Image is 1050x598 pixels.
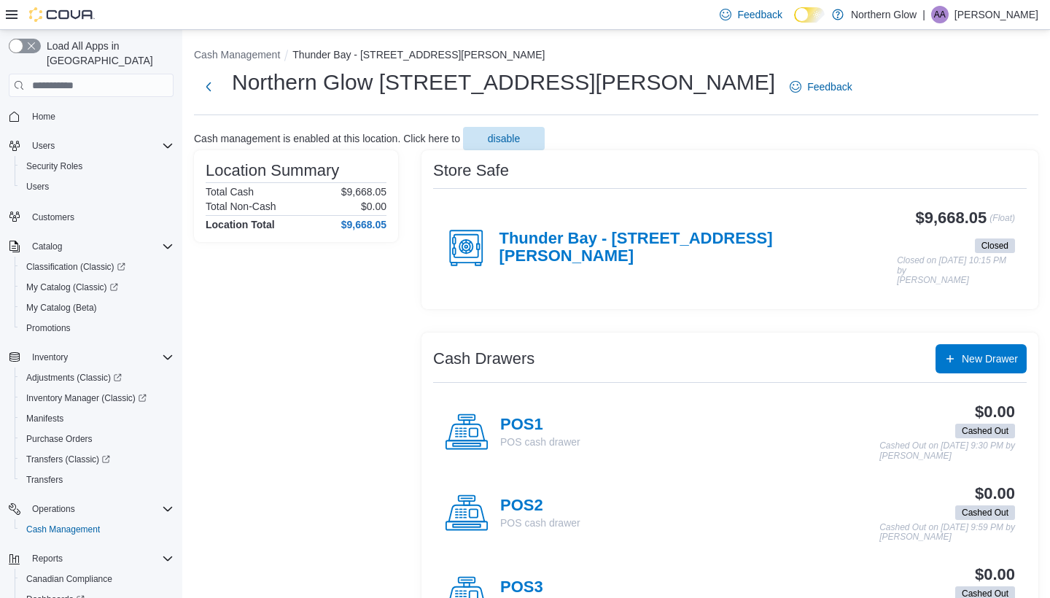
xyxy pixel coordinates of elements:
[962,424,1008,438] span: Cashed Out
[41,39,174,68] span: Load All Apps in [GEOGRAPHIC_DATA]
[499,230,898,266] h4: Thunder Bay - [STREET_ADDRESS][PERSON_NAME]
[15,408,179,429] button: Manifests
[3,499,179,519] button: Operations
[433,162,509,179] h3: Store Safe
[20,158,88,175] a: Security Roles
[737,7,782,22] span: Feedback
[954,6,1038,23] p: [PERSON_NAME]
[955,505,1015,520] span: Cashed Out
[936,344,1027,373] button: New Drawer
[361,201,386,212] p: $0.00
[500,435,580,449] p: POS cash drawer
[15,470,179,490] button: Transfers
[851,6,917,23] p: Northern Glow
[15,277,179,298] a: My Catalog (Classic)
[26,261,125,273] span: Classification (Classic)
[194,47,1038,65] nav: An example of EuiBreadcrumbs
[15,176,179,197] button: Users
[934,6,946,23] span: AA
[879,523,1015,543] p: Cashed Out on [DATE] 9:59 PM by [PERSON_NAME]
[32,553,63,564] span: Reports
[341,186,386,198] p: $9,668.05
[26,433,93,445] span: Purchase Orders
[981,239,1008,252] span: Closed
[26,181,49,193] span: Users
[26,349,174,366] span: Inventory
[232,68,775,97] h1: Northern Glow [STREET_ADDRESS][PERSON_NAME]
[962,352,1018,366] span: New Drawer
[500,516,580,530] p: POS cash drawer
[488,131,520,146] span: disable
[26,500,81,518] button: Operations
[20,471,174,489] span: Transfers
[15,368,179,388] a: Adjustments (Classic)
[20,158,174,175] span: Security Roles
[32,503,75,515] span: Operations
[975,485,1015,502] h3: $0.00
[206,162,339,179] h3: Location Summary
[975,566,1015,583] h3: $0.00
[26,550,174,567] span: Reports
[20,178,55,195] a: Users
[433,350,534,368] h3: Cash Drawers
[955,424,1015,438] span: Cashed Out
[784,72,857,101] a: Feedback
[931,6,949,23] div: Alison Albert
[15,449,179,470] a: Transfers (Classic)
[3,548,179,569] button: Reports
[26,322,71,334] span: Promotions
[26,500,174,518] span: Operations
[794,7,825,23] input: Dark Mode
[194,133,460,144] p: Cash management is enabled at this location. Click here to
[897,256,1015,286] p: Closed on [DATE] 10:15 PM by [PERSON_NAME]
[26,349,74,366] button: Inventory
[20,570,174,588] span: Canadian Compliance
[20,299,174,317] span: My Catalog (Beta)
[3,136,179,156] button: Users
[32,140,55,152] span: Users
[500,578,580,597] h4: POS3
[26,160,82,172] span: Security Roles
[989,209,1015,236] p: (Float)
[20,389,152,407] a: Inventory Manager (Classic)
[3,236,179,257] button: Catalog
[26,413,63,424] span: Manifests
[20,410,174,427] span: Manifests
[15,298,179,318] button: My Catalog (Beta)
[292,49,545,61] button: Thunder Bay - [STREET_ADDRESS][PERSON_NAME]
[194,72,223,101] button: Next
[206,219,275,230] h4: Location Total
[3,106,179,127] button: Home
[500,416,580,435] h4: POS1
[20,451,116,468] a: Transfers (Classic)
[206,201,276,212] h6: Total Non-Cash
[26,238,174,255] span: Catalog
[20,279,124,296] a: My Catalog (Classic)
[26,524,100,535] span: Cash Management
[20,430,174,448] span: Purchase Orders
[20,430,98,448] a: Purchase Orders
[26,107,174,125] span: Home
[3,347,179,368] button: Inventory
[26,238,68,255] button: Catalog
[3,206,179,227] button: Customers
[20,258,131,276] a: Classification (Classic)
[26,137,174,155] span: Users
[32,241,62,252] span: Catalog
[975,238,1015,253] span: Closed
[916,209,987,227] h3: $9,668.05
[26,137,61,155] button: Users
[20,570,118,588] a: Canadian Compliance
[463,127,545,150] button: disable
[206,186,254,198] h6: Total Cash
[26,207,174,225] span: Customers
[962,506,1008,519] span: Cashed Out
[26,372,122,384] span: Adjustments (Classic)
[975,403,1015,421] h3: $0.00
[32,352,68,363] span: Inventory
[26,454,110,465] span: Transfers (Classic)
[26,302,97,314] span: My Catalog (Beta)
[20,389,174,407] span: Inventory Manager (Classic)
[26,108,61,125] a: Home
